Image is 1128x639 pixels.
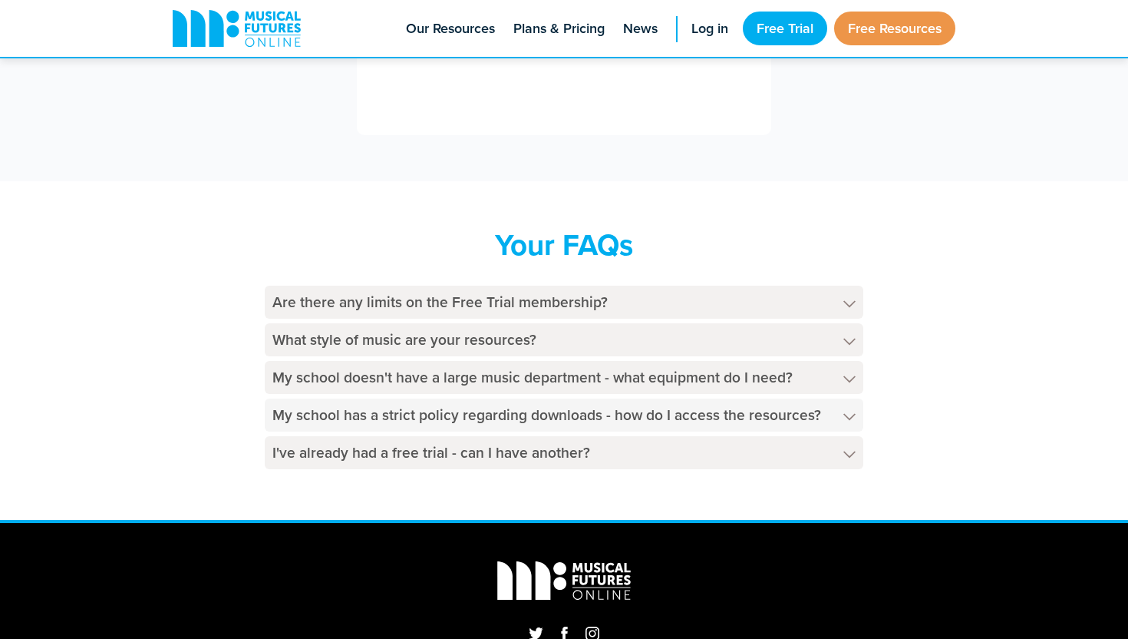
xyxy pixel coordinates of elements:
span: Log in [691,18,728,39]
a: Free Resources [834,12,955,45]
h2: Your FAQs [265,227,863,263]
h4: What style of music are your resources? [265,323,863,356]
span: Plans & Pricing [513,18,605,39]
h4: My school has a strict policy regarding downloads - how do I access the resources? [265,399,863,432]
a: Free Trial [743,12,827,45]
span: News [623,18,658,39]
span: Our Resources [406,18,495,39]
h4: I've already had a free trial - can I have another? [265,436,863,469]
h4: Are there any limits on the Free Trial membership? [265,286,863,319]
h4: My school doesn't have a large music department - what equipment do I need? [265,361,863,394]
